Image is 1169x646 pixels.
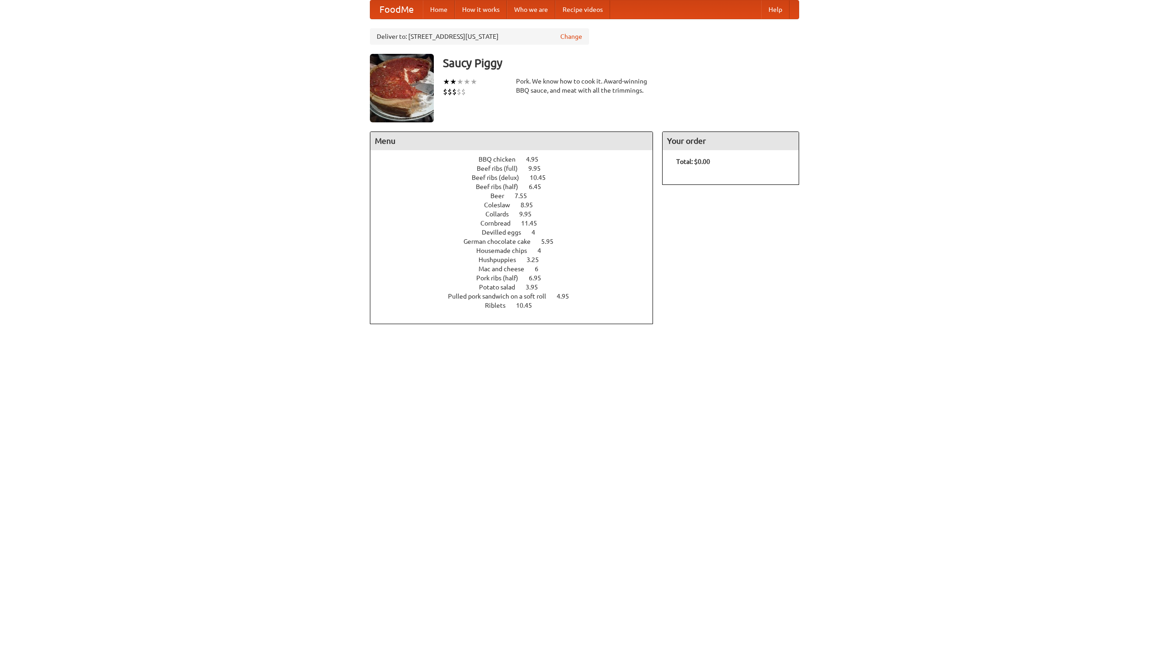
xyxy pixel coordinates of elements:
a: Devilled eggs 4 [482,229,552,236]
li: ★ [457,77,463,87]
span: 6 [535,265,548,273]
a: Housemade chips 4 [476,247,558,254]
div: Deliver to: [STREET_ADDRESS][US_STATE] [370,28,589,45]
span: Beer [490,192,513,200]
a: Potato salad 3.95 [479,284,555,291]
span: 7.55 [515,192,536,200]
a: Riblets 10.45 [485,302,549,309]
div: Pork. We know how to cook it. Award-winning BBQ sauce, and meat with all the trimmings. [516,77,653,95]
span: Housemade chips [476,247,536,254]
span: Hushpuppies [479,256,525,263]
span: BBQ chicken [479,156,525,163]
span: 6.95 [529,274,550,282]
li: ★ [463,77,470,87]
a: BBQ chicken 4.95 [479,156,555,163]
span: 3.25 [527,256,548,263]
a: Pulled pork sandwich on a soft roll 4.95 [448,293,586,300]
a: How it works [455,0,507,19]
span: 8.95 [521,201,542,209]
a: Beer 7.55 [490,192,544,200]
a: Change [560,32,582,41]
span: Beef ribs (delux) [472,174,528,181]
span: Riblets [485,302,515,309]
a: Coleslaw 8.95 [484,201,550,209]
span: 10.45 [530,174,555,181]
span: Devilled eggs [482,229,530,236]
a: German chocolate cake 5.95 [463,238,570,245]
a: Recipe videos [555,0,610,19]
a: Home [423,0,455,19]
span: Collards [485,210,518,218]
a: Cornbread 11.45 [480,220,554,227]
span: Pulled pork sandwich on a soft roll [448,293,555,300]
h4: Your order [663,132,799,150]
span: 10.45 [516,302,541,309]
span: 4.95 [526,156,548,163]
li: $ [461,87,466,97]
a: Help [761,0,790,19]
span: 5.95 [541,238,563,245]
span: Cornbread [480,220,520,227]
li: ★ [443,77,450,87]
li: $ [448,87,452,97]
span: 3.95 [526,284,547,291]
a: Hushpuppies 3.25 [479,256,556,263]
a: Mac and cheese 6 [479,265,555,273]
a: Beef ribs (half) 6.45 [476,183,558,190]
li: ★ [450,77,457,87]
a: Collards 9.95 [485,210,548,218]
span: Pork ribs (half) [476,274,527,282]
span: Coleslaw [484,201,519,209]
li: $ [452,87,457,97]
a: Pork ribs (half) 6.95 [476,274,558,282]
a: Beef ribs (delux) 10.45 [472,174,563,181]
h4: Menu [370,132,653,150]
span: 4.95 [557,293,578,300]
span: Potato salad [479,284,524,291]
span: 9.95 [519,210,541,218]
span: 6.45 [529,183,550,190]
span: 4 [532,229,544,236]
span: Beef ribs (full) [477,165,527,172]
a: Beef ribs (full) 9.95 [477,165,558,172]
h3: Saucy Piggy [443,54,799,72]
span: Mac and cheese [479,265,533,273]
li: ★ [470,77,477,87]
span: Beef ribs (half) [476,183,527,190]
li: $ [443,87,448,97]
span: German chocolate cake [463,238,540,245]
img: angular.jpg [370,54,434,122]
li: $ [457,87,461,97]
span: 4 [537,247,550,254]
b: Total: $0.00 [676,158,710,165]
span: 11.45 [521,220,546,227]
a: Who we are [507,0,555,19]
span: 9.95 [528,165,550,172]
a: FoodMe [370,0,423,19]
